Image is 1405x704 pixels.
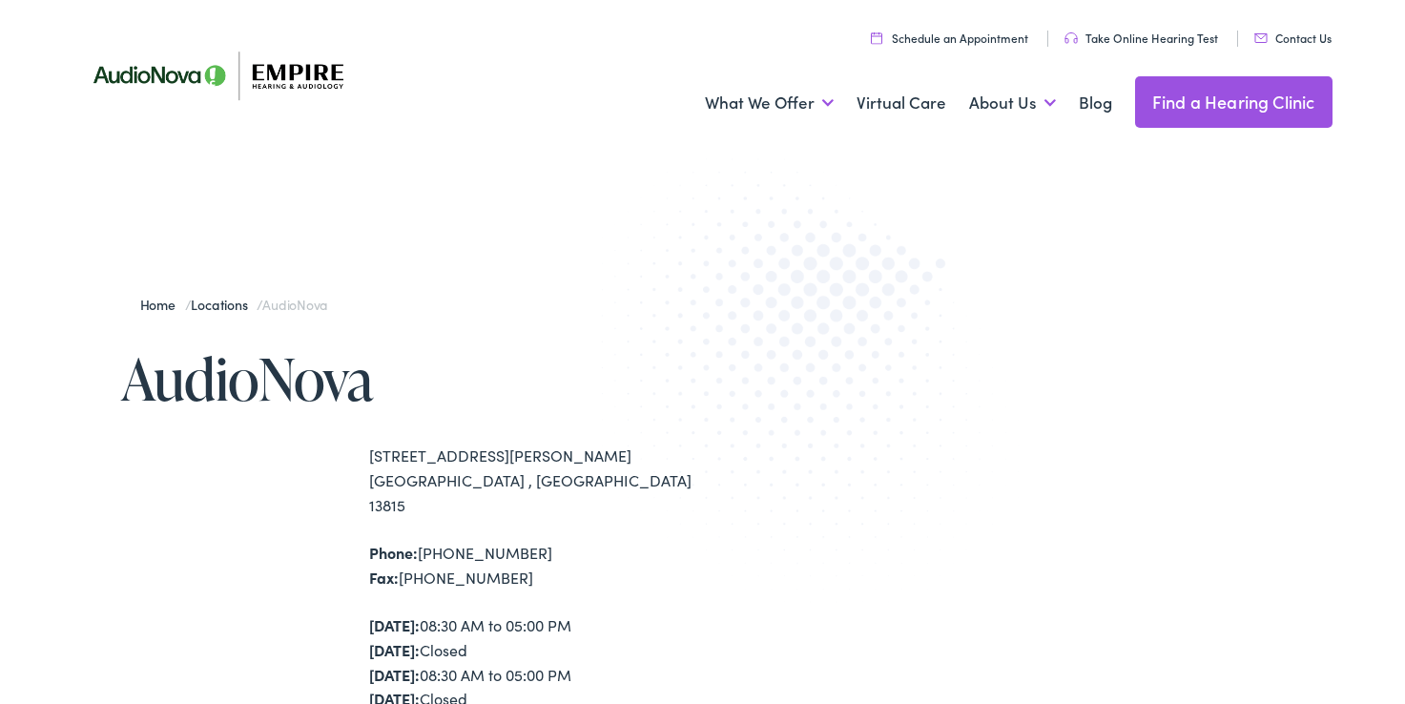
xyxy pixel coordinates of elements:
[262,295,327,314] span: AudioNova
[871,30,1028,46] a: Schedule an Appointment
[1135,76,1333,128] a: Find a Hearing Clinic
[857,68,946,138] a: Virtual Care
[969,68,1056,138] a: About Us
[369,567,399,588] strong: Fax:
[1254,33,1268,43] img: utility icon
[705,68,834,138] a: What We Offer
[1064,32,1078,44] img: utility icon
[369,614,420,635] strong: [DATE]:
[871,31,882,44] img: utility icon
[369,444,703,517] div: [STREET_ADDRESS][PERSON_NAME] [GEOGRAPHIC_DATA] , [GEOGRAPHIC_DATA] 13815
[369,542,418,563] strong: Phone:
[140,295,185,314] a: Home
[121,347,703,410] h1: AudioNova
[369,639,420,660] strong: [DATE]:
[369,664,420,685] strong: [DATE]:
[140,295,328,314] span: / /
[1064,30,1218,46] a: Take Online Hearing Test
[1079,68,1112,138] a: Blog
[191,295,257,314] a: Locations
[1254,30,1332,46] a: Contact Us
[369,541,703,590] div: [PHONE_NUMBER] [PHONE_NUMBER]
